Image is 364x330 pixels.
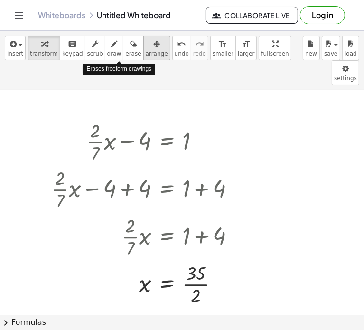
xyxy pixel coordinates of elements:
[218,38,227,50] i: format_size
[305,50,317,57] span: new
[68,38,77,50] i: keyboard
[105,36,124,60] button: draw
[324,50,337,57] span: save
[7,50,23,57] span: insert
[332,60,359,85] button: settings
[235,36,257,60] button: format_sizelarger
[191,36,208,60] button: redoredo
[30,50,58,57] span: transform
[214,11,290,19] span: Collaborate Live
[322,36,340,60] button: save
[300,6,345,24] button: Log in
[85,36,105,60] button: scrub
[172,36,191,60] button: undoundo
[11,8,27,23] button: Toggle navigation
[195,38,204,50] i: redo
[342,36,359,60] button: load
[87,50,103,57] span: scrub
[107,50,121,57] span: draw
[206,7,298,24] button: Collaborate Live
[60,36,85,60] button: keyboardkeypad
[123,36,143,60] button: erase
[5,36,26,60] button: insert
[28,36,60,60] button: transform
[303,36,320,60] button: new
[242,38,251,50] i: format_size
[210,36,236,60] button: format_sizesmaller
[345,50,357,57] span: load
[83,64,155,75] div: Erases freeform drawings
[175,50,189,57] span: undo
[62,50,83,57] span: keypad
[259,36,291,60] button: fullscreen
[146,50,168,57] span: arrange
[143,36,170,60] button: arrange
[193,50,206,57] span: redo
[261,50,289,57] span: fullscreen
[125,50,141,57] span: erase
[334,75,357,82] span: settings
[38,10,85,20] a: Whiteboards
[177,38,186,50] i: undo
[213,50,233,57] span: smaller
[238,50,254,57] span: larger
